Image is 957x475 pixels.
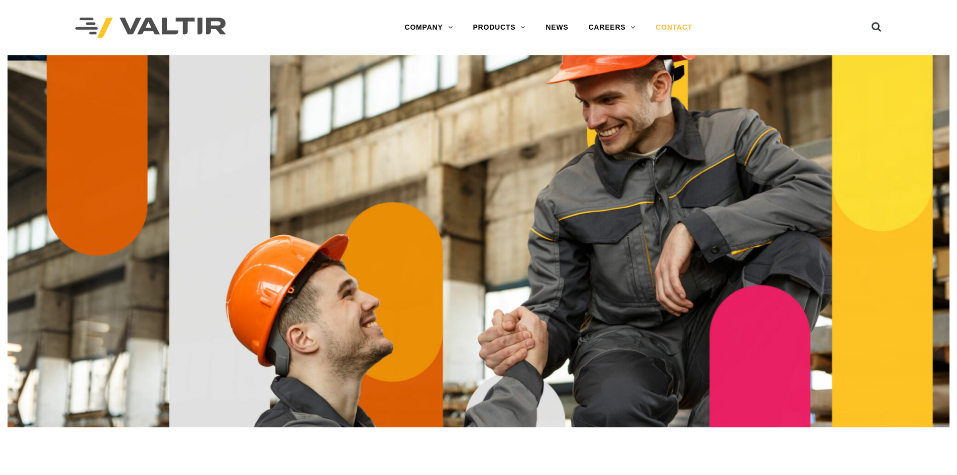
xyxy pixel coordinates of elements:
img: Contact_1 [8,55,949,427]
a: CAREERS [578,18,646,38]
a: COMPANY [394,18,463,38]
a: CONTACT [646,18,702,38]
img: Valtir [75,18,226,38]
a: NEWS [536,18,578,38]
a: PRODUCTS [463,18,536,38]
